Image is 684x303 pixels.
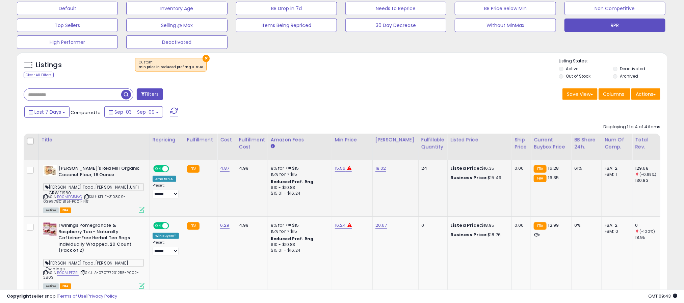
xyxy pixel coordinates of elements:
[58,293,86,299] a: Terms of Use
[271,242,327,248] div: $10 - $10.83
[271,136,329,143] div: Amazon Fees
[564,19,665,32] button: RPR
[104,106,163,118] button: Sep-03 - Sep-09
[562,88,598,100] button: Save View
[639,229,655,234] small: (-100%)
[7,293,31,299] strong: Copyright
[58,165,140,180] b: [PERSON_NAME]'s Red Mill Organic Coconut Flour, 16 Ounce
[271,191,327,196] div: $15.01 - $16.24
[620,66,645,72] label: Deactivated
[43,259,144,267] span: [PERSON_NAME] Food ,[PERSON_NAME] ,Twinings
[137,88,163,100] button: Filters
[345,2,446,15] button: Needs to Reprice
[154,166,162,172] span: ON
[605,228,627,235] div: FBM: 0
[450,231,488,238] b: Business Price:
[599,88,630,100] button: Columns
[375,136,416,143] div: [PERSON_NAME]
[239,222,263,228] div: 4.99
[534,136,569,150] div: Current Buybox Price
[220,165,230,172] a: 4.87
[36,60,62,70] h5: Listings
[421,165,442,171] div: 24
[187,136,214,143] div: Fulfillment
[153,240,179,255] div: Preset:
[271,179,315,185] b: Reduced Prof. Rng.
[450,175,506,181] div: $15.49
[17,35,118,49] button: High Performer
[7,293,117,300] div: seller snap | |
[450,222,481,228] b: Listed Price:
[271,165,327,171] div: 8% for <= $15
[271,143,275,149] small: Amazon Fees.
[605,165,627,171] div: FBA: 2
[87,293,117,299] a: Privacy Policy
[239,165,263,171] div: 4.99
[271,171,327,177] div: 15% for > $15
[187,222,200,230] small: FBA
[126,2,227,15] button: Inventory Age
[515,136,528,150] div: Ship Price
[648,293,677,299] span: 2025-09-17 09:43 GMT
[559,58,667,64] p: Listing States:
[139,65,203,70] div: min price in reduced prof rng = true
[168,223,179,229] span: OFF
[534,165,546,173] small: FBA
[450,136,509,143] div: Listed Price
[271,185,327,191] div: $10 - $10.83
[534,222,546,230] small: FBA
[203,55,210,62] button: ×
[220,136,233,143] div: Cost
[635,165,662,171] div: 129.68
[57,194,82,200] a: B00MFC5JVQ
[126,19,227,32] button: Selling @ Max
[574,136,599,150] div: BB Share 24h.
[60,208,71,213] span: FBA
[236,2,337,15] button: BB Drop in 7d
[43,208,59,213] span: All listings currently available for purchase on Amazon
[34,109,61,115] span: Last 7 Days
[43,194,126,204] span: | SKU: KEHE-310809-039978018151-P001-1461
[421,222,442,228] div: 0
[71,109,102,116] span: Compared to:
[455,19,556,32] button: Without MinMax
[42,136,147,143] div: Title
[566,73,591,79] label: Out of Stock
[574,165,597,171] div: 61%
[564,2,665,15] button: Non Competitive
[139,60,203,70] span: Custom:
[153,136,181,143] div: Repricing
[236,19,337,32] button: Items Being Repriced
[17,2,118,15] button: Default
[17,19,118,32] button: Top Sellers
[43,183,144,191] span: [PERSON_NAME] Food ,[PERSON_NAME] ,UNFI - GRW 11960
[450,165,481,171] b: Listed Price:
[534,175,546,182] small: FBA
[635,136,660,150] div: Total Rev.
[605,136,629,150] div: Num of Comp.
[239,136,265,150] div: Fulfillment Cost
[57,270,79,276] a: B00ALPFZBI
[603,91,624,98] span: Columns
[335,136,370,143] div: Min Price
[548,222,559,228] span: 12.99
[153,233,179,239] div: Win BuyBox *
[375,222,387,229] a: 20.67
[153,183,179,198] div: Preset:
[603,124,660,130] div: Displaying 1 to 4 of 4 items
[450,222,506,228] div: $18.95
[639,172,656,177] small: (-0.88%)
[515,165,526,171] div: 0.00
[43,222,57,236] img: 51ZKM7sFJML._SL40_.jpg
[335,165,346,172] a: 15.56
[153,176,176,182] div: Amazon AI
[24,72,54,78] div: Clear All Filters
[574,222,597,228] div: 0%
[548,165,559,171] span: 16.28
[566,66,579,72] label: Active
[335,222,346,229] a: 16.24
[450,232,506,238] div: $18.76
[375,165,386,172] a: 18.02
[154,223,162,229] span: ON
[114,109,155,115] span: Sep-03 - Sep-09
